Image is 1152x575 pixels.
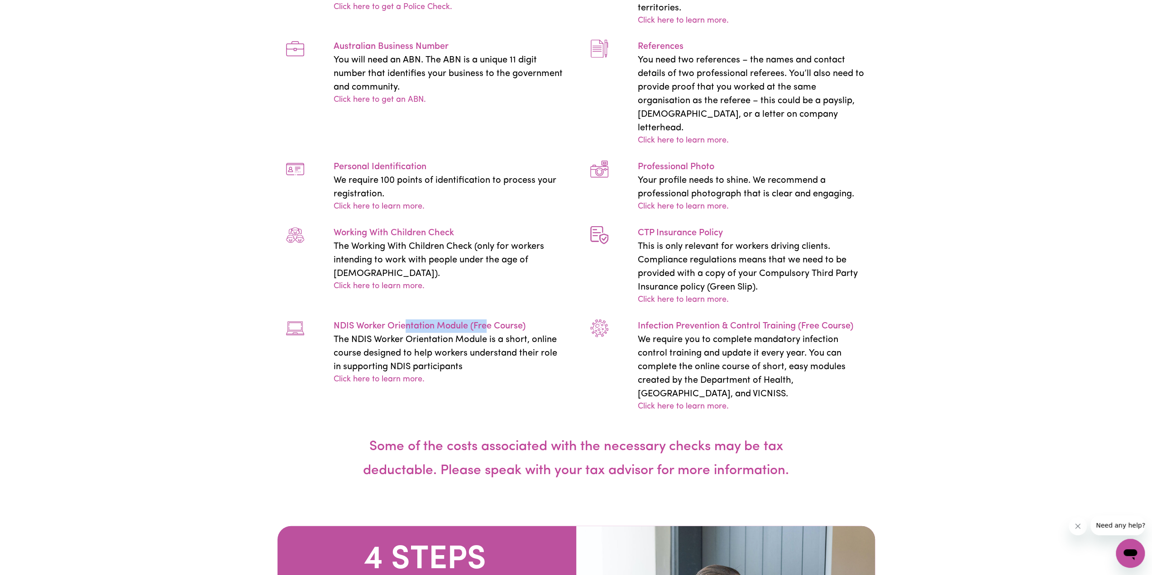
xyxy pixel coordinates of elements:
[334,94,426,106] a: Click here to get an ABN.
[638,135,729,147] a: Click here to learn more.
[334,201,425,213] a: Click here to learn more.
[334,40,565,53] p: Australian Business Number
[286,40,304,58] img: require-12.64ad963b.png
[334,226,565,240] p: Working With Children Check
[638,174,870,201] p: Your profile needs to shine. We recommend a professional photograph that is clear and engaging.
[638,53,870,135] p: You need two references – the names and contact details of two professional referees. You’ll also...
[590,160,608,178] img: require-23.afc0f009.png
[334,174,565,201] p: We require 100 points of identification to process your registration.
[638,319,870,333] p: Infection Prevention & Control Training (Free Course)
[334,333,565,374] p: The NDIS Worker Orientation Module is a short, online course designed to help workers understand ...
[590,40,608,58] img: require-22.6b45d34c.png
[638,401,729,413] a: Click here to learn more.
[638,40,870,53] p: References
[286,226,304,244] img: require-14.74c12e47.png
[334,240,565,280] p: The Working With Children Check (only for workers intending to work with people under the age of ...
[334,53,565,94] p: You will need an ABN. The ABN is a unique 11 digit number that identifies your business to the go...
[1090,515,1145,535] iframe: Message from company
[1116,539,1145,568] iframe: Button to launch messaging window
[337,413,815,504] h4: Some of the costs associated with the necessary checks may be tax deductable. Please speak with y...
[334,374,425,386] a: Click here to learn more.
[286,160,304,178] img: require-13.acbe3b74.png
[334,319,565,333] p: NDIS Worker Orientation Module (Free Course)
[638,333,870,401] p: We require you to complete mandatory infection control training and update it every year. You can...
[638,15,729,27] a: Click here to learn more.
[638,294,729,306] a: Click here to learn more.
[638,201,729,213] a: Click here to learn more.
[334,160,565,174] p: Personal Identification
[1069,517,1087,535] iframe: Close message
[590,226,608,244] img: require-24.5839ea8f.png
[638,160,870,174] p: Professional Photo
[638,226,870,240] p: CTP Insurance Policy
[286,319,304,337] img: require-25.67985ad0.png
[334,1,452,14] a: Click here to get a Police Check.
[334,280,425,293] a: Click here to learn more.
[638,240,870,294] p: This is only relevant for workers driving clients. Compliance regulations means that we need to b...
[590,319,608,337] img: require-26.eea9f5f5.png
[5,6,55,14] span: Need any help?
